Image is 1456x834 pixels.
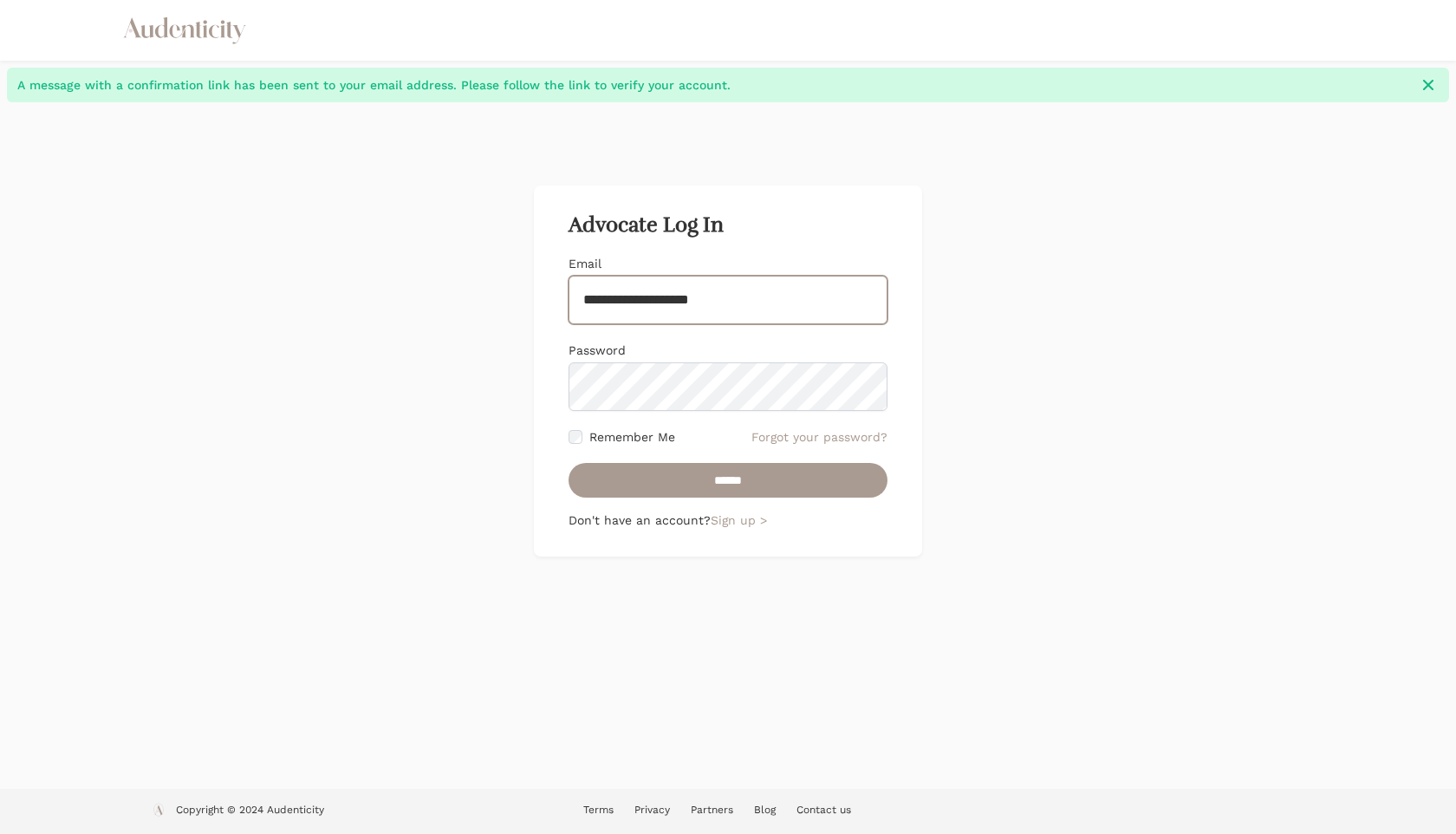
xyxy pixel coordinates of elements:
[176,803,324,820] p: Copyright © 2024 Audenticity
[691,804,733,816] a: Partners
[634,804,670,816] a: Privacy
[754,804,776,816] a: Blog
[711,513,767,527] a: Sign up >
[569,213,887,238] h2: Advocate Log In
[796,804,851,816] a: Contact us
[583,804,614,816] a: Terms
[751,428,887,446] a: Forgot your password?
[569,257,601,270] label: Email
[17,76,1409,94] span: A message with a confirmation link has been sent to your email address. Please follow the link to...
[569,343,626,357] label: Password
[569,511,887,529] p: Don't have an account?
[589,428,675,446] label: Remember Me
